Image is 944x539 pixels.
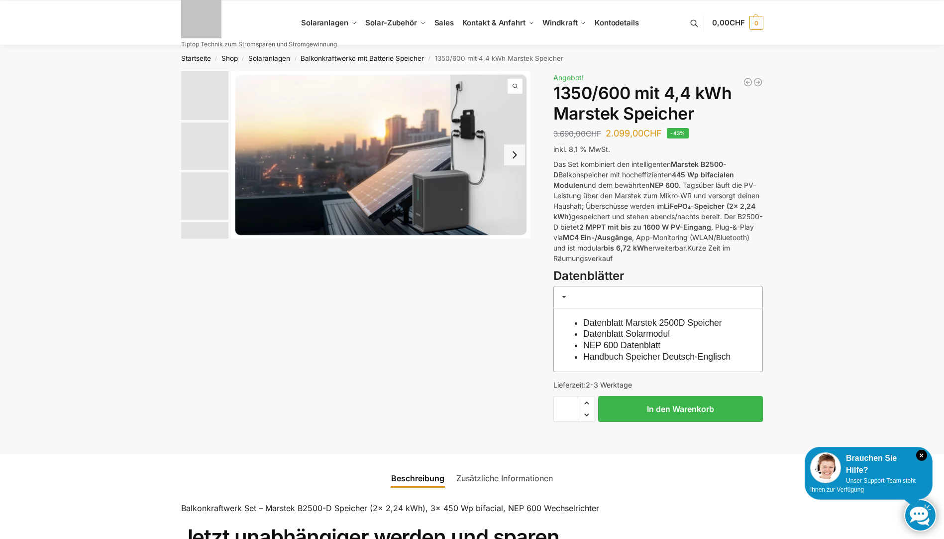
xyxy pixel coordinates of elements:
[231,71,530,239] a: Balkonkraftwerk mit Marstek Speicher5 1
[583,318,722,328] a: Datenblatt Marstek 2500D Speicher
[553,396,578,422] input: Produktmenge
[238,55,248,63] span: /
[604,244,648,252] strong: bis 6,72 kWh
[749,16,763,30] span: 0
[583,340,660,350] a: NEP 600 Datenblatt
[458,0,538,45] a: Kontakt & Anfahrt
[553,268,763,285] h3: Datenblätter
[586,381,632,389] span: 2-3 Werktage
[430,0,458,45] a: Sales
[743,77,753,87] a: Steckerkraftwerk mit 8 KW Speicher und 8 Solarmodulen mit 3600 Watt
[553,129,601,138] bdi: 3.690,00
[181,123,228,170] img: Marstek Balkonkraftwerk
[181,172,228,220] img: Anschlusskabel-3meter_schweizer-stecker
[649,181,679,189] strong: NEP 600
[361,0,430,45] a: Solar-Zubehör
[667,128,689,138] span: -43%
[578,408,595,421] span: Reduce quantity
[542,18,577,27] span: Windkraft
[810,452,841,483] img: Customer service
[606,128,662,138] bdi: 2.099,00
[591,0,643,45] a: Kontodetails
[712,8,763,38] a: 0,00CHF 0
[553,159,763,264] p: Das Set kombiniert den intelligenten Balkonspeicher mit hocheffizienten und dem bewährten . Tagsü...
[248,54,290,62] a: Solaranlagen
[563,233,632,242] strong: MC4 Ein-/Ausgänge
[365,18,417,27] span: Solar-Zubehör
[810,477,916,493] span: Unser Support-Team steht Ihnen zur Verfügung
[730,18,745,27] span: CHF
[301,18,348,27] span: Solaranlagen
[598,396,763,422] button: In den Warenkorb
[221,54,238,62] a: Shop
[712,18,744,27] span: 0,00
[301,54,424,62] a: Balkonkraftwerke mit Batterie Speicher
[553,83,763,124] h1: 1350/600 mit 4,4 kWh Marstek Speicher
[290,55,301,63] span: /
[553,73,584,82] span: Angebot!
[504,144,525,165] button: Next slide
[211,55,221,63] span: /
[163,45,781,71] nav: Breadcrumb
[231,71,530,239] img: Balkonkraftwerk mit Marstek Speicher
[810,452,927,476] div: Brauchen Sie Hilfe?
[538,0,591,45] a: Windkraft
[595,18,639,27] span: Kontodetails
[583,352,731,362] a: Handbuch Speicher Deutsch-Englisch
[553,381,632,389] span: Lieferzeit:
[579,223,711,231] strong: 2 MPPT mit bis zu 1600 W PV-Eingang
[181,71,228,120] img: Balkonkraftwerk mit Marstek Speicher
[643,128,662,138] span: CHF
[181,222,228,269] img: ChatGPT Image 29. März 2025, 12_41_06
[181,502,763,515] p: Balkonkraftwerk Set – Marstek B2500-D Speicher (2x 2,24 kWh), 3× 450 Wp bifacial, NEP 600 Wechsel...
[916,450,927,461] i: Schließen
[181,41,337,47] p: Tiptop Technik zum Stromsparen und Stromgewinnung
[578,397,595,409] span: Increase quantity
[434,18,454,27] span: Sales
[450,466,559,490] a: Zusätzliche Informationen
[385,466,450,490] a: Beschreibung
[424,55,434,63] span: /
[753,77,763,87] a: Flexible Solarpanels (2×240 Watt & Solar Laderegler
[181,54,211,62] a: Startseite
[553,145,610,153] span: inkl. 8,1 % MwSt.
[586,129,601,138] span: CHF
[583,329,670,339] a: Datenblatt Solarmodul
[462,18,525,27] span: Kontakt & Anfahrt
